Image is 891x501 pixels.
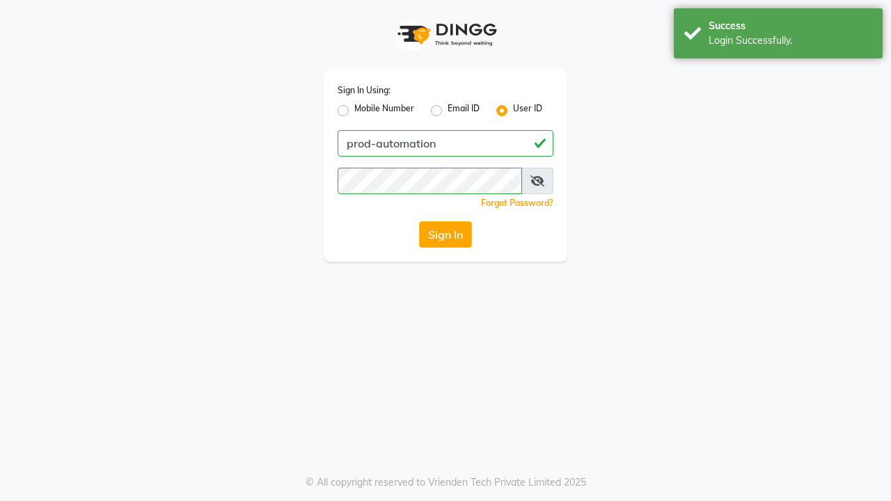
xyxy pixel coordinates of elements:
[338,168,522,194] input: Username
[419,221,472,248] button: Sign In
[513,102,542,119] label: User ID
[709,19,872,33] div: Success
[354,102,414,119] label: Mobile Number
[338,130,553,157] input: Username
[709,33,872,48] div: Login Successfully.
[481,198,553,208] a: Forgot Password?
[448,102,480,119] label: Email ID
[338,84,391,97] label: Sign In Using:
[390,14,501,55] img: logo1.svg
